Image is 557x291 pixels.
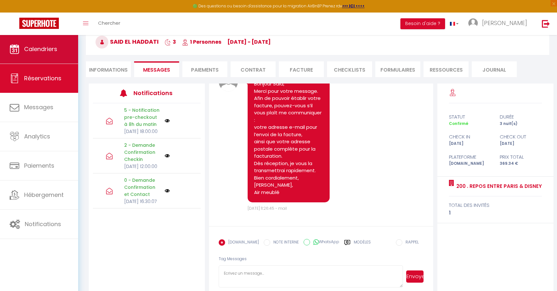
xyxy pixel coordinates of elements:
a: ... [PERSON_NAME] [463,13,535,35]
li: Paiements [182,61,227,77]
li: Contrat [231,61,276,77]
span: Messages [143,66,170,74]
li: Facture [279,61,324,77]
div: 3 nuit(s) [495,121,546,127]
img: NO IMAGE [165,153,170,158]
span: Messages [24,103,53,111]
div: Plateforme [445,153,496,161]
label: [DOMAIN_NAME] [225,239,259,246]
div: statut [445,113,496,121]
a: 200 . Repos entre Paris & Disney [454,182,542,190]
p: [DATE] 18:00:00 [124,128,160,135]
a: >>> ICI <<<< [342,3,365,9]
label: WhatsApp [310,239,339,246]
div: total des invités [449,201,542,209]
div: 1 [449,209,542,217]
span: Paiements [24,162,54,170]
span: 1 Personnes [182,38,221,46]
span: [DATE] 11:26:45 - mail [248,206,287,211]
div: [DATE] [495,141,546,147]
li: Ressources [424,61,469,77]
div: 369.34 € [495,161,546,167]
img: NO IMAGE [165,188,170,193]
span: Said EL HADDATI [96,38,159,46]
img: ... [468,18,478,28]
button: Besoin d'aide ? [400,18,445,29]
li: FORMULAIRES [375,61,420,77]
button: Envoyer [406,270,424,283]
a: Chercher [93,13,125,35]
div: check in [445,133,496,141]
span: 3 [165,38,176,46]
p: 5 - Notification pre-checkout à 8h du matin [124,107,160,128]
p: 0 - Demande Confirmation et Contact [124,177,160,198]
pre: Bonjour Said, Merci pour votre message. Afin de pouvoir établir votre facture, pouvez-vous s’il v... [254,80,323,196]
img: NO IMAGE [165,118,170,123]
li: Journal [472,61,517,77]
label: Modèles [354,239,371,251]
div: [DATE] [445,141,496,147]
img: logout [542,20,550,28]
p: [DATE] 12:00:00 [124,163,160,170]
span: Analytics [24,132,50,140]
li: Informations [86,61,131,77]
img: Super Booking [19,18,59,29]
div: durée [495,113,546,121]
p: 2 - Demande Confirmation Checkin [124,142,160,163]
span: Réservations [24,74,61,82]
div: Prix total [495,153,546,161]
span: Hébergement [24,191,64,199]
p: [DATE] 16:30:07 [124,198,160,205]
li: CHECKLISTS [327,61,372,77]
span: Calendriers [24,45,57,53]
div: [DOMAIN_NAME] [445,161,496,167]
span: Tag Messages [219,256,247,261]
h3: Notifications [133,86,178,100]
span: Notifications [25,220,61,228]
span: Confirmé [449,121,468,126]
span: [DATE] - [DATE] [227,38,271,46]
label: RAPPEL [402,239,419,246]
div: check out [495,133,546,141]
span: Chercher [98,20,120,26]
label: NOTE INTERNE [270,239,299,246]
span: [PERSON_NAME] [482,19,527,27]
